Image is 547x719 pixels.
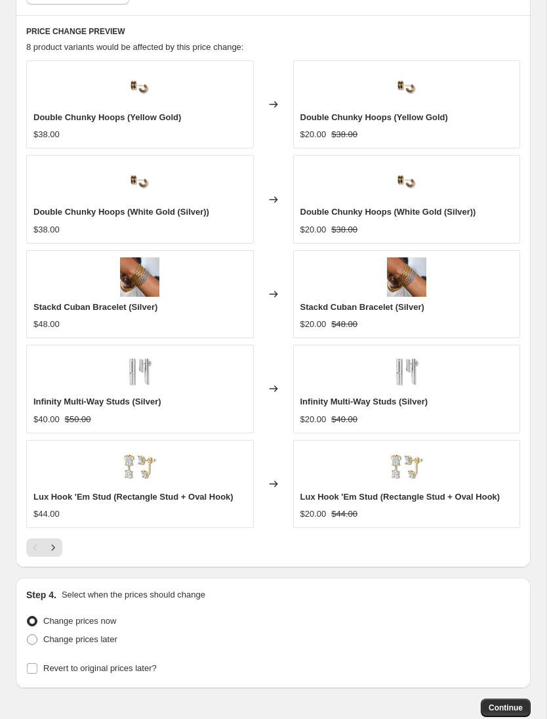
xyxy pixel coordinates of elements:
strike: $44.00 [331,508,357,521]
img: GarnishedinGold0938copy_80x.jpg [120,447,159,487]
div: $20.00 [300,318,327,331]
strike: $38.00 [331,128,357,141]
span: Double Chunky Hoops (Yellow Gold) [33,112,181,122]
img: GiGProduct20230522_80x.jpg [387,162,426,202]
p: Select when the prices should change [62,588,205,601]
span: Continue [489,703,523,713]
img: GarnishedInGold164092-COLORCHANGE_80x.jpg [120,352,159,391]
div: $20.00 [300,128,327,141]
span: Lux Hook 'Em Stud (Rectangle Stud + Oval Hook) [300,492,500,502]
img: GiGProduct20230522_80x.jpg [387,68,426,107]
div: $40.00 [33,413,60,426]
div: $20.00 [300,413,327,426]
img: GiGProduct20230522_80x.jpg [120,162,159,202]
span: Stackd Cuban Bracelet (Silver) [33,302,157,312]
div: $20.00 [300,223,327,236]
span: Double Chunky Hoops (White Gold (Silver)) [33,207,209,217]
strike: $38.00 [331,223,357,236]
span: Lux Hook 'Em Stud (Rectangle Stud + Oval Hook) [33,492,233,502]
img: E82B4C34-B468-40D5-9E14-21FD1325EA6F_80x.jpg [387,257,426,297]
img: E82B4C34-B468-40D5-9E14-21FD1325EA6F_80x.jpg [120,257,159,297]
span: 8 product variants would be affected by this price change: [26,42,243,52]
button: Next [44,538,62,557]
span: Revert to original prices later? [43,663,157,673]
span: Double Chunky Hoops (White Gold (Silver)) [300,207,476,217]
span: Infinity Multi-Way Studs (Silver) [300,397,428,406]
img: GarnishedinGold0938copy_80x.jpg [387,447,426,487]
div: $38.00 [33,223,60,236]
span: Change prices now [43,616,116,626]
strike: $40.00 [331,413,357,426]
span: Stackd Cuban Bracelet (Silver) [300,302,424,312]
h6: PRICE CHANGE PREVIEW [26,26,520,37]
span: Double Chunky Hoops (Yellow Gold) [300,112,448,122]
button: Continue [481,699,531,717]
strike: $48.00 [331,318,357,331]
img: GarnishedInGold164092-COLORCHANGE_80x.jpg [387,352,426,391]
div: $20.00 [300,508,327,521]
strike: $50.00 [65,413,91,426]
div: $48.00 [33,318,60,331]
span: Change prices later [43,634,117,644]
img: GiGProduct20230522_80x.jpg [120,68,159,107]
span: Infinity Multi-Way Studs (Silver) [33,397,161,406]
nav: Pagination [26,538,62,557]
h2: Step 4. [26,588,56,601]
div: $38.00 [33,128,60,141]
div: $44.00 [33,508,60,521]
